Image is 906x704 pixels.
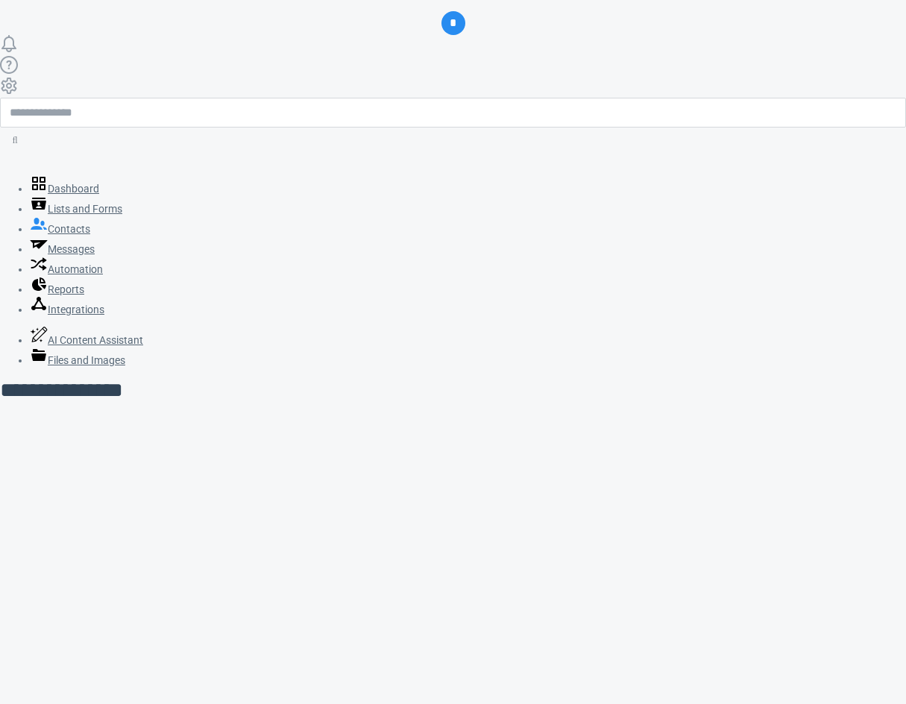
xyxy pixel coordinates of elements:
a: Files and Images [30,354,125,366]
a: Automation [30,263,103,275]
span: AI Content Assistant [48,334,143,346]
a: Lists and Forms [30,203,122,215]
span: Lists and Forms [48,203,122,215]
span: Integrations [48,304,104,315]
a: Dashboard [30,183,99,195]
span: Contacts [48,223,90,235]
a: Messages [30,243,95,255]
span: Dashboard [48,183,99,195]
a: Reports [30,283,84,295]
a: AI Content Assistant [30,334,143,346]
span: Files and Images [48,354,125,366]
a: Integrations [30,304,104,315]
span: Reports [48,283,84,295]
span: Automation [48,263,103,275]
span: Messages [48,243,95,255]
a: Contacts [30,223,90,235]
